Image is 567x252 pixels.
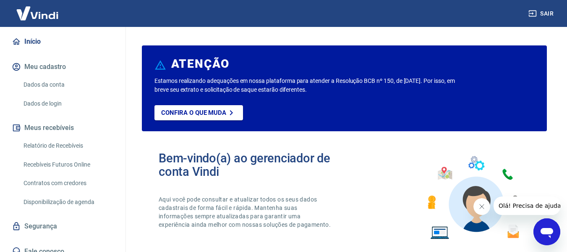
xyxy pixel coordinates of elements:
iframe: Fechar mensagem [473,198,490,215]
img: Imagem de um avatar masculino com diversos icones exemplificando as funcionalidades do gerenciado... [420,151,530,244]
a: Segurança [10,217,115,236]
img: Vindi [10,0,65,26]
p: Estamos realizando adequações em nossa plataforma para atender a Resolução BCB nº 150, de [DATE].... [154,77,458,94]
button: Sair [527,6,557,21]
a: Dados da conta [20,76,115,93]
iframe: Botão para abrir a janela de mensagens [533,218,560,245]
p: Aqui você pode consultar e atualizar todos os seus dados cadastrais de forma fácil e rápida. Mant... [159,195,332,229]
a: Relatório de Recebíveis [20,137,115,154]
a: Recebíveis Futuros Online [20,156,115,173]
a: Início [10,32,115,51]
h2: Bem-vindo(a) ao gerenciador de conta Vindi [159,151,345,178]
button: Meus recebíveis [10,119,115,137]
span: Olá! Precisa de ajuda? [5,6,71,13]
a: Confira o que muda [154,105,243,120]
iframe: Mensagem da empresa [494,196,560,215]
a: Disponibilização de agenda [20,194,115,211]
p: Confira o que muda [161,109,226,117]
a: Contratos com credores [20,175,115,192]
h6: ATENÇÃO [171,60,230,68]
button: Meu cadastro [10,58,115,76]
a: Dados de login [20,95,115,112]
